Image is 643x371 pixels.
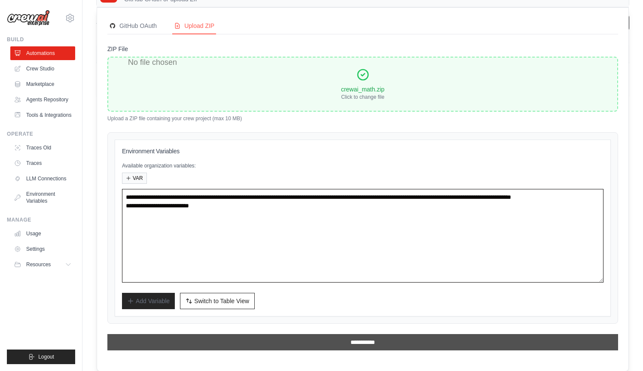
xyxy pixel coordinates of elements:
[10,258,75,271] button: Resources
[172,18,216,34] button: Upload ZIP
[10,172,75,185] a: LLM Connections
[107,18,158,34] button: GitHubGitHub OAuth
[96,27,287,35] p: Manage and monitor your active crew automations from this dashboard.
[10,108,75,122] a: Tools & Integrations
[10,156,75,170] a: Traces
[122,162,603,169] p: Available organization variables:
[10,77,75,91] a: Marketplace
[10,93,75,106] a: Agents Repository
[7,36,75,43] div: Build
[7,10,50,26] img: Logo
[7,131,75,137] div: Operate
[26,261,51,268] span: Resources
[10,187,75,208] a: Environment Variables
[96,15,287,27] h2: Automations Live
[109,21,157,30] div: GitHub OAuth
[10,62,75,76] a: Crew Studio
[109,22,116,29] img: GitHub
[194,297,249,305] span: Switch to Table View
[107,45,618,53] label: ZIP File
[10,46,75,60] a: Automations
[174,21,214,30] div: Upload ZIP
[122,147,603,155] h3: Environment Variables
[10,141,75,155] a: Traces Old
[180,293,255,309] button: Switch to Table View
[107,115,618,122] p: Upload a ZIP file containing your crew project (max 10 MB)
[7,350,75,364] button: Logout
[10,227,75,240] a: Usage
[38,353,54,360] span: Logout
[107,18,618,34] nav: Deployment Source
[122,293,175,309] button: Add Variable
[600,330,643,371] iframe: Chat Widget
[96,46,181,63] th: Crew
[10,242,75,256] a: Settings
[122,173,147,184] button: VAR
[7,216,75,223] div: Manage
